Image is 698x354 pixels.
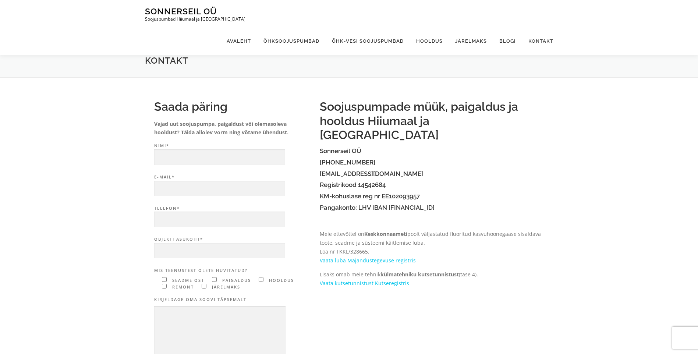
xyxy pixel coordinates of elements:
[522,27,553,55] a: Kontakt
[210,284,240,290] span: järelmaks
[154,205,312,228] label: Telefon*
[145,17,245,22] p: Soojuspumbad Hiiumaal ja [GEOGRAPHIC_DATA]
[154,174,312,197] label: E-mail*
[154,267,312,274] label: Mis teenustest olete huvitatud?
[154,142,312,165] label: Nimi*
[267,277,294,283] span: hooldus
[320,230,544,265] p: Meie ettevõttel on poolt väljastatud fluoritud kasvuhoonegaase sisaldava toote, seadme ja süsteem...
[320,257,416,264] a: Vaata luba Majandustegevuse registris
[170,277,204,283] span: seadme ost
[380,271,459,278] strong: külmatehniku kutsetunnistust
[154,149,285,165] input: Nimi*
[320,280,409,287] a: Vaata kutsetunnistust Kutseregistris
[320,181,544,188] h4: Registrikood 14542684
[257,27,326,55] a: Õhksoojuspumbad
[320,159,544,166] h4: [PHONE_NUMBER]
[320,270,544,288] p: Lisaks omab meie tehnik (tase 4).
[154,236,312,259] label: Objekti asukoht*
[145,55,553,66] h1: Kontakt
[410,27,449,55] a: Hooldus
[145,6,217,16] a: Sonnerseil OÜ
[364,230,407,237] strong: Keskkonnaameti
[154,181,285,197] input: E-mail*
[170,284,194,290] span: remont
[326,27,410,55] a: Õhk-vesi soojuspumbad
[320,148,544,155] h4: Sonnerseil OÜ
[154,212,285,227] input: Telefon*
[320,100,544,142] h2: Soojuspumpade müük, paigaldus ja hooldus Hiiumaal ja [GEOGRAPHIC_DATA]
[320,170,423,177] a: [EMAIL_ADDRESS][DOMAIN_NAME]
[154,120,288,136] strong: Vajad uut soojuspumpa, paigaldust või olemasoleva hooldust? Täida allolev vorm ning võtame ühendust.
[154,100,312,114] h2: Saada päring
[220,27,257,55] a: Avaleht
[320,193,544,200] h4: KM-kohuslase reg nr EE102093957
[154,243,285,259] input: Objekti asukoht*
[220,277,251,283] span: paigaldus
[320,204,544,211] h4: Pangakonto: LHV IBAN [FINANCIAL_ID]
[154,296,312,303] label: Kirjeldage oma soovi täpsemalt
[493,27,522,55] a: Blogi
[449,27,493,55] a: Järelmaks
